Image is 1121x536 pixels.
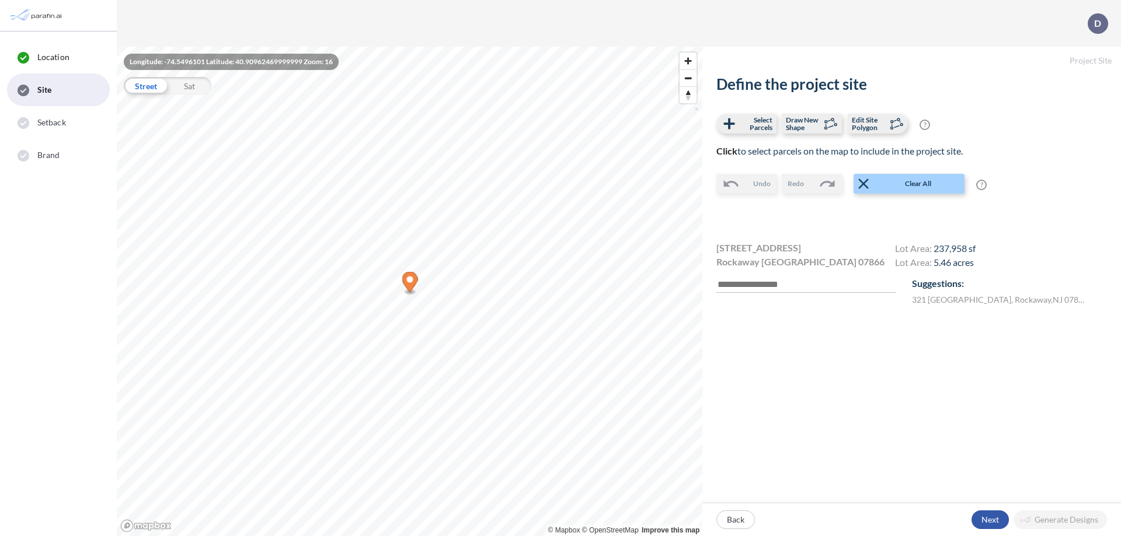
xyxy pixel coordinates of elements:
[582,526,639,534] a: OpenStreetMap
[37,149,60,161] span: Brand
[788,178,804,189] span: Redo
[872,178,963,189] span: Clear All
[912,293,1088,306] label: 321 [GEOGRAPHIC_DATA] , Rockaway , NJ 07866 , US
[680,70,697,86] span: Zoom out
[852,116,886,131] span: Edit Site Polygon
[895,257,976,271] h4: Lot Area:
[976,180,987,190] span: ?
[716,75,1107,93] h2: Define the project site
[716,145,737,156] b: Click
[680,52,697,69] button: Zoom in
[402,272,418,296] div: Map marker
[37,84,51,96] span: Site
[124,77,168,94] div: Street
[753,178,771,189] span: Undo
[168,77,211,94] div: Sat
[972,510,1009,529] button: Next
[680,69,697,86] button: Zoom out
[37,51,69,63] span: Location
[642,526,699,534] a: Improve this map
[9,5,65,26] img: Parafin
[716,174,777,194] button: Undo
[934,257,974,268] span: 5.46 acres
[716,255,885,269] span: Rockaway [GEOGRAPHIC_DATA] 07866
[716,510,755,529] button: Back
[117,47,702,536] canvas: Map
[727,514,744,526] p: Back
[124,54,339,70] div: Longitude: -74.5496101 Latitude: 40.90962469999999 Zoom: 16
[854,174,965,194] button: Clear All
[548,526,580,534] a: Mapbox
[738,116,772,131] span: Select Parcels
[786,116,820,131] span: Draw New Shape
[912,276,1107,290] p: Suggestions:
[680,86,697,103] button: Reset bearing to north
[782,174,842,194] button: Redo
[895,243,976,257] h4: Lot Area:
[1094,18,1101,29] p: D
[934,243,976,254] span: 237,958 sf
[702,47,1121,75] h5: Project Site
[716,145,963,156] span: to select parcels on the map to include in the project site.
[120,519,172,533] a: Mapbox homepage
[37,117,66,128] span: Setback
[920,120,930,130] span: ?
[680,87,697,103] span: Reset bearing to north
[716,241,801,255] span: [STREET_ADDRESS]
